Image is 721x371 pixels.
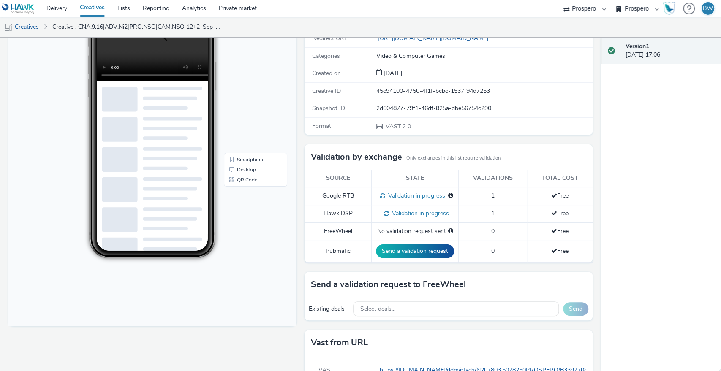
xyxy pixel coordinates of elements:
span: 1 [491,192,495,200]
span: Free [551,227,569,235]
strong: Version 1 [626,42,649,50]
td: FreeWheel [305,222,371,240]
div: No validation request sent [376,227,454,236]
td: Hawk DSP [305,205,371,222]
a: [URL][DOMAIN_NAME][DOMAIN_NAME] [376,34,491,42]
button: Send [563,302,588,316]
div: Creation 12 September 2025, 17:06 [382,69,402,78]
span: 9:46 [97,32,104,37]
li: Desktop [217,185,277,195]
div: BW [703,2,713,15]
li: QR Code [217,195,277,205]
span: 0 [491,227,495,235]
span: Free [551,192,569,200]
span: Format [312,122,331,130]
td: Google RTB [305,187,371,205]
span: Desktop [229,187,248,192]
th: State [371,170,458,187]
span: Validation in progress [385,192,445,200]
div: Existing deals [309,305,349,313]
span: Created on [312,69,341,77]
h3: Send a validation request to FreeWheel [311,278,466,291]
span: 0 [491,247,495,255]
span: Categories [312,52,340,60]
span: Free [551,209,569,217]
span: VAST 2.0 [385,122,411,130]
th: Source [305,170,371,187]
span: [DATE] [382,69,402,77]
div: Video & Computer Games [376,52,591,60]
h3: Vast from URL [311,336,368,349]
span: Validation in progress [389,209,449,217]
span: Redirect URL [312,34,348,42]
span: 1 [491,209,495,217]
span: Select deals... [360,306,395,313]
th: Validations [458,170,527,187]
div: 45c94100-4750-4f1f-bcbc-1537f94d7253 [376,87,591,95]
span: Creative ID [312,87,341,95]
a: Creative : CNA:9:16|ADV:Ni2|PRO:NSO|CAM:NSO 12+2_Sep_Gamers|CHA:Video|PLA:Prospero|INV:Ogury|PHA:... [48,17,229,37]
a: Hawk Academy [663,2,679,15]
div: Please select a deal below and click on Send to send a validation request to FreeWheel. [448,227,453,236]
h3: Validation by exchange [311,151,402,163]
img: mobile [4,23,13,32]
li: Smartphone [217,175,277,185]
span: Snapshot ID [312,104,345,112]
div: [DATE] 17:06 [626,42,714,60]
span: Free [551,247,569,255]
img: undefined Logo [2,3,35,14]
td: Pubmatic [305,240,371,262]
div: 2d604877-79f1-46df-825a-dbe56754c290 [376,104,591,113]
img: Hawk Academy [663,2,675,15]
button: Send a validation request [376,244,454,258]
span: Smartphone [229,177,256,182]
span: QR Code [229,198,249,203]
th: Total cost [527,170,593,187]
small: Only exchanges in this list require validation [406,155,501,162]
